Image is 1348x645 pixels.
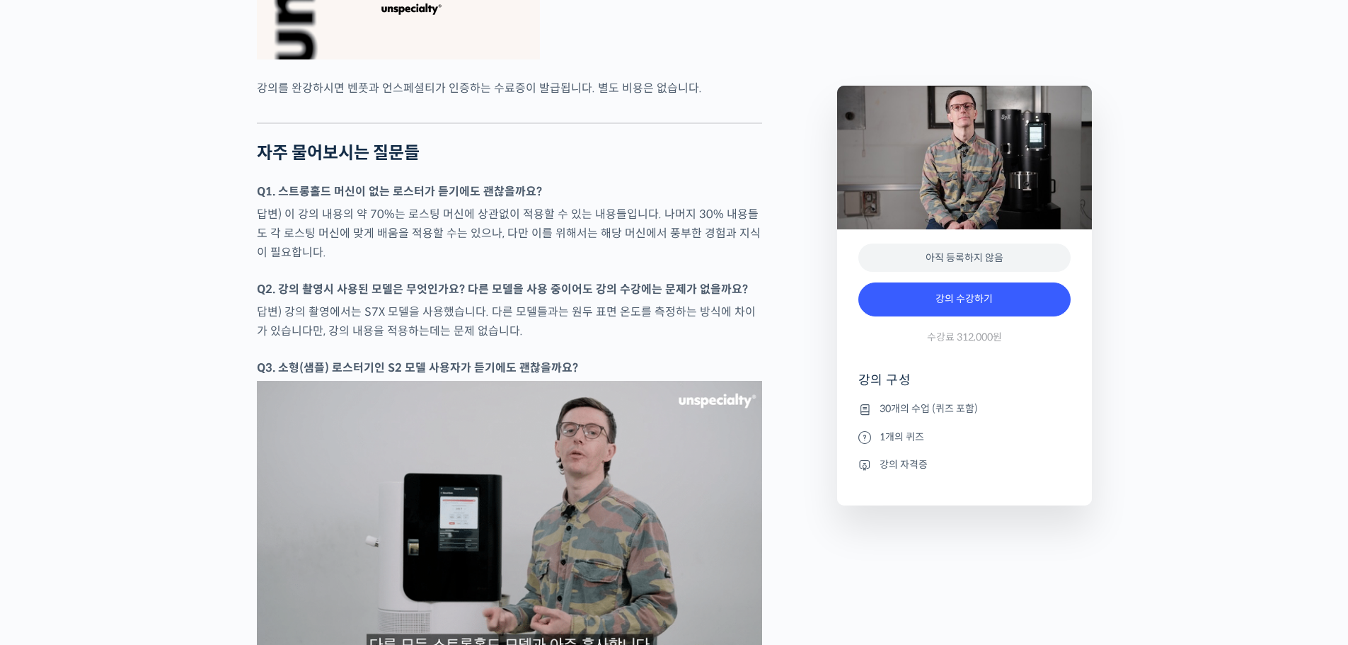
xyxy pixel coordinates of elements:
span: 대화 [129,471,146,482]
a: 홈 [4,449,93,484]
li: 강의 자격증 [858,456,1071,473]
li: 30개의 수업 (퀴즈 포함) [858,401,1071,418]
div: 아직 등록하지 않음 [858,244,1071,273]
li: 1개의 퀴즈 [858,428,1071,445]
strong: Q3. 소형(샘플) 로스터기인 S2 모델 사용자가 듣기에도 괜찮을까요? [257,360,578,375]
p: 답변) 강의 촬영에서는 S7X 모델을 사용했습니다. 다른 모델들과는 원두 표면 온도를 측정하는 방식에 차이가 있습니다만, 강의 내용을 적용하는데는 문제 없습니다. [257,302,762,341]
a: 대화 [93,449,183,484]
strong: 자주 물어보시는 질문들 [257,142,420,164]
span: 수강료 312,000원 [927,331,1002,344]
a: 설정 [183,449,272,484]
strong: Q2. 강의 촬영시 사용된 모델은 무엇인가요? 다른 모델을 사용 중이어도 강의 수강에는 문제가 없을까요? [257,282,748,297]
p: 답변) 이 강의 내용의 약 70%는 로스팅 머신에 상관없이 적용할 수 있는 내용들입니다. 나머지 30% 내용들도 각 로스팅 머신에 맞게 배움을 적용할 수는 있으나, 다만 이를... [257,205,762,262]
h4: 강의 구성 [858,372,1071,400]
a: 강의 수강하기 [858,282,1071,316]
span: 홈 [45,470,53,481]
strong: Q1. 스트롱홀드 머신이 없는 로스터가 듣기에도 괜찮을까요? [257,184,542,199]
span: 설정 [219,470,236,481]
p: 강의를 완강하시면 벤풋과 언스페셜티가 인증하는 수료증이 발급됩니다. 별도 비용은 없습니다. [257,79,762,98]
